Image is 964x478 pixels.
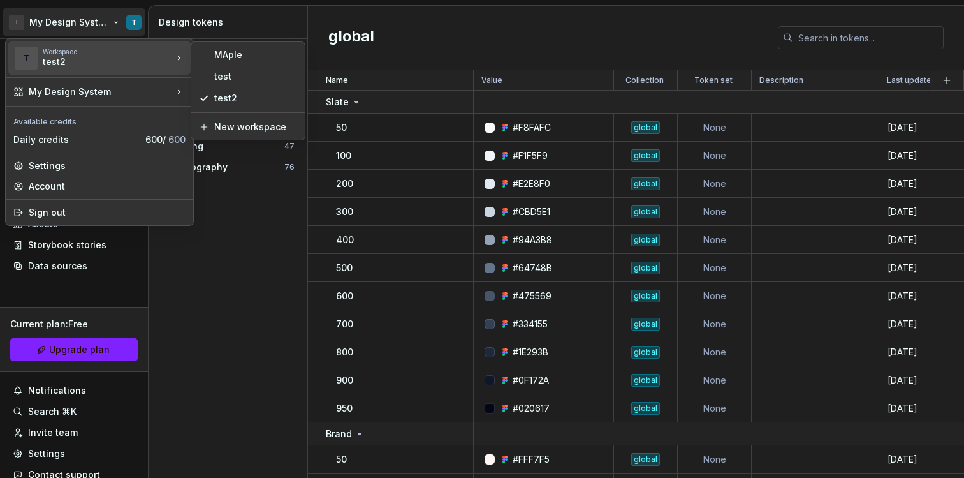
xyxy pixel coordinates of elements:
div: test [214,70,297,83]
div: My Design System [29,86,173,98]
span: 600 / [145,134,186,145]
div: New workspace [214,121,297,133]
span: 600 [168,134,186,145]
div: Daily credits [13,133,140,146]
div: Workspace [43,48,173,56]
div: MAple [214,49,297,61]
div: Settings [29,160,186,172]
div: Account [29,180,186,193]
div: test2 [214,92,297,105]
div: test2 [43,56,151,68]
div: Sign out [29,206,186,219]
div: Available credits [8,109,191,130]
div: T [15,47,38,70]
